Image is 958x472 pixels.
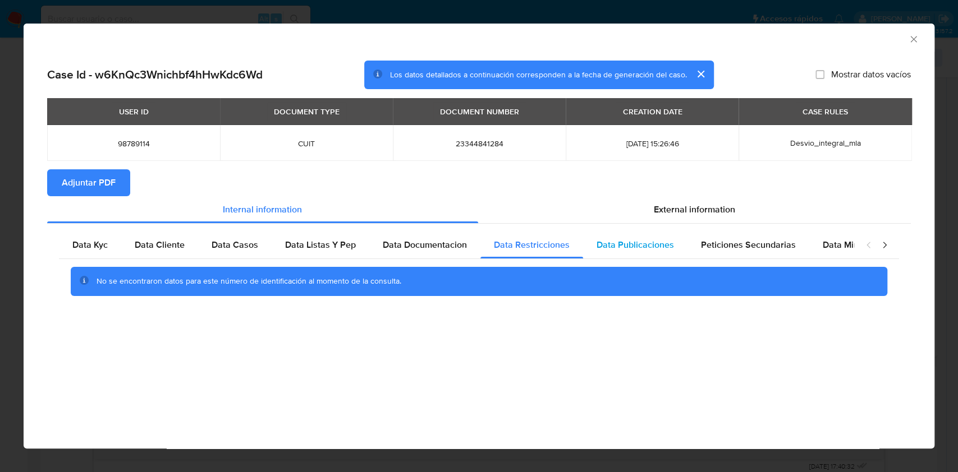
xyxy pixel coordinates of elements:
[97,275,401,286] span: No se encontraron datos para este número de identificación al momento de la consulta.
[47,67,263,82] h2: Case Id - w6KnQc3Wnichbf4hHwKdc6Wd
[212,238,258,251] span: Data Casos
[267,102,346,121] div: DOCUMENT TYPE
[383,238,467,251] span: Data Documentacion
[908,34,918,44] button: Cerrar ventana
[790,137,860,149] span: Desvio_integral_mla
[72,238,108,251] span: Data Kyc
[223,203,302,216] span: Internal information
[406,138,552,149] span: 23344841284
[687,61,714,87] button: cerrar
[47,169,130,196] button: Adjuntar PDF
[390,69,687,80] span: Los datos detallados a continuación corresponden a la fecha de generación del caso.
[831,69,911,80] span: Mostrar datos vacíos
[823,238,884,251] span: Data Minoridad
[47,196,911,223] div: Detailed info
[233,138,379,149] span: CUIT
[597,238,674,251] span: Data Publicaciones
[654,203,735,216] span: External information
[62,170,116,195] span: Adjuntar PDF
[796,102,855,121] div: CASE RULES
[616,102,689,121] div: CREATION DATE
[61,138,207,149] span: 98789114
[433,102,526,121] div: DOCUMENT NUMBER
[579,138,725,149] span: [DATE] 15:26:46
[701,238,796,251] span: Peticiones Secundarias
[815,70,824,79] input: Mostrar datos vacíos
[135,238,185,251] span: Data Cliente
[494,238,570,251] span: Data Restricciones
[24,24,934,448] div: closure-recommendation-modal
[285,238,356,251] span: Data Listas Y Pep
[59,232,854,258] div: Detailed internal info
[112,102,155,121] div: USER ID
